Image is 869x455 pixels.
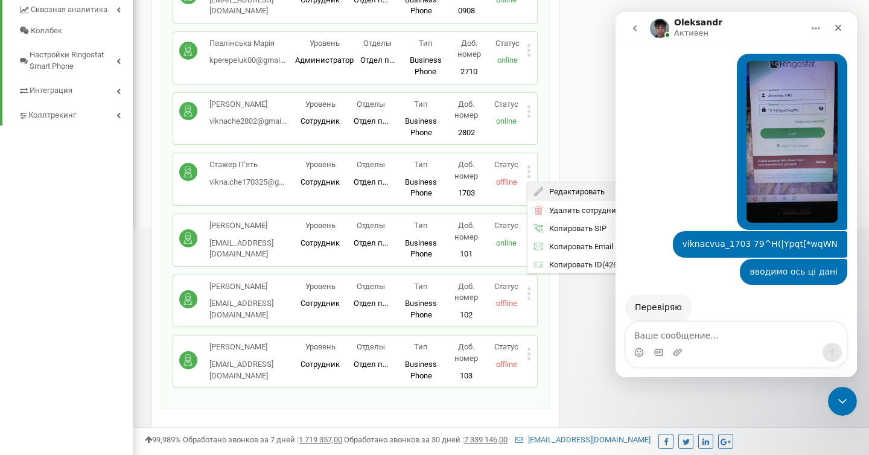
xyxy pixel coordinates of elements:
span: Копировать Email [543,243,613,250]
span: Сотрудник [301,299,340,308]
span: Удалить сотрудника [543,206,625,214]
span: Статус [495,39,520,48]
span: Доб. номер [454,160,478,180]
span: Тип [414,342,428,351]
span: Статус [494,100,518,109]
span: Тип [414,221,428,230]
span: Отделы [357,342,385,351]
p: [PERSON_NAME] [209,342,295,353]
p: Стажер Пʼять [209,159,284,171]
span: Обработано звонков за 7 дней : [183,435,342,444]
span: Business Phone [405,177,437,198]
span: offline [496,360,517,369]
a: [EMAIL_ADDRESS][DOMAIN_NAME] [515,435,651,444]
span: Отдел п... [354,116,388,126]
span: Отдел п... [354,360,388,369]
span: 99,989% [145,435,181,444]
span: Business Phone [405,299,437,319]
span: Коллтрекинг [28,110,76,121]
span: Business Phone [405,116,437,137]
p: 1703 [446,188,486,199]
span: Доб. номер [457,39,481,59]
span: Отдел п... [360,56,395,65]
span: Уровень [305,342,336,351]
u: 7 339 146,00 [464,435,508,444]
span: Тип [419,39,433,48]
span: Business Phone [410,56,442,76]
span: Тип [414,100,428,109]
span: Статус [494,221,518,230]
span: Отдел п... [354,177,388,186]
span: Отдел п... [354,299,388,308]
span: Отделы [357,100,385,109]
span: Сквозная аналитика [31,4,107,16]
span: Доб. номер [454,342,478,363]
span: Настройки Ringostat Smart Phone [30,49,116,72]
span: Уровень [305,100,336,109]
p: Павлінська Марія [209,38,285,49]
span: Копировать ID [543,260,602,268]
span: Доб. номер [454,100,478,120]
span: Отделы [357,160,385,169]
span: Копировать SIP [543,224,606,232]
span: Сотрудник [301,177,340,186]
u: 1 719 357,00 [299,435,342,444]
span: Business Phone [405,238,437,259]
span: Тип [414,160,428,169]
p: [PERSON_NAME] [209,99,287,110]
a: Коллбек [18,21,133,42]
span: Уровень [310,39,340,48]
span: online [497,56,518,65]
p: [EMAIL_ADDRESS][DOMAIN_NAME] [209,238,295,260]
span: offline [496,299,517,308]
span: online [496,238,517,247]
span: Отдел п... [354,238,388,247]
span: Доб. номер [454,282,478,302]
a: Коллтрекинг [18,101,133,126]
span: Уровень [305,160,336,169]
a: Интеграция [18,77,133,101]
span: kperepeluk00@gmai... [209,56,285,65]
iframe: Intercom live chat [616,12,857,377]
p: [EMAIL_ADDRESS][DOMAIN_NAME] [209,298,295,320]
span: offline [496,177,517,186]
div: ( 426681 ) [527,256,640,273]
span: Тип [414,282,428,291]
p: 2710 [450,66,488,78]
span: viknache2802@gmai... [209,116,287,126]
span: Сотрудник [301,116,340,126]
span: Сотрудник [301,360,340,369]
span: Отделы [357,221,385,230]
span: vikna.che170325@g... [209,177,284,186]
p: 0908 [446,5,486,17]
span: Статус [494,160,518,169]
p: [EMAIL_ADDRESS][DOMAIN_NAME] [209,359,295,381]
span: online [496,116,517,126]
p: [PERSON_NAME] [209,220,295,232]
span: Уровень [305,221,336,230]
span: Уровень [305,282,336,291]
span: Интеграция [30,85,72,97]
span: Доб. номер [454,221,478,241]
span: Статус [494,282,518,291]
span: Редактировать [543,188,605,196]
span: Сотрудник [301,238,340,247]
p: 2802 [446,127,486,139]
span: Статус [494,342,518,351]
